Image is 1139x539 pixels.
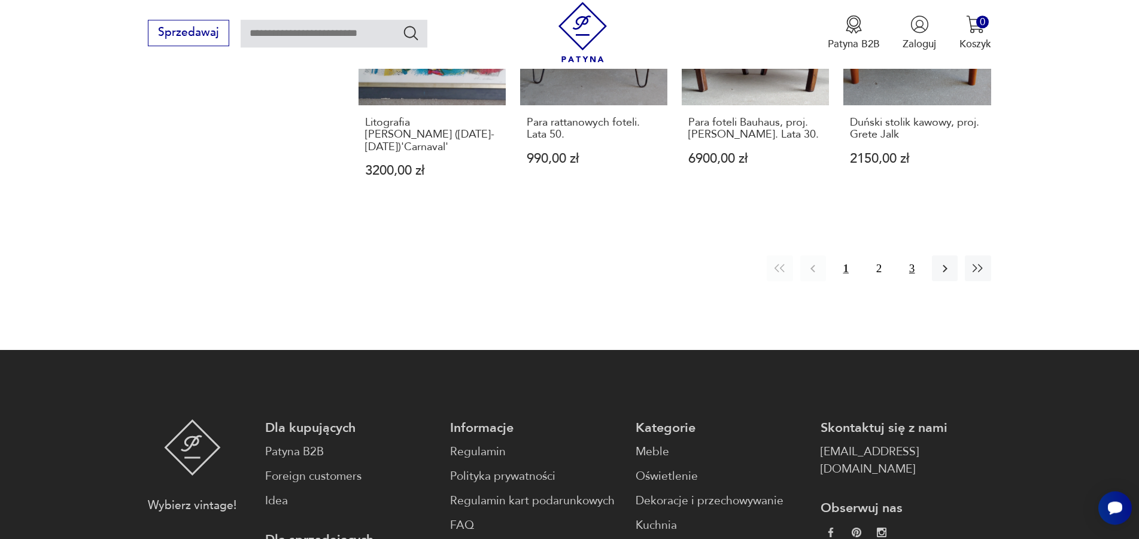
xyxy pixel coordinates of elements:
p: Patyna B2B [828,37,880,51]
p: 6900,00 zł [688,153,823,165]
button: 0Koszyk [959,15,991,51]
h3: Litografia [PERSON_NAME] ([DATE]-[DATE])'Carnaval' [365,117,500,153]
button: Patyna B2B [828,15,880,51]
a: Regulamin [450,443,621,461]
p: Informacje [450,419,621,437]
a: Sprzedawaj [148,29,229,38]
button: 2 [866,255,892,281]
button: Szukaj [402,24,420,41]
a: FAQ [450,517,621,534]
img: Patyna - sklep z meblami i dekoracjami vintage [164,419,221,476]
img: da9060093f698e4c3cedc1453eec5031.webp [826,528,836,537]
iframe: Smartsupp widget button [1098,491,1132,525]
p: Kategorie [636,419,806,437]
p: Skontaktuj się z nami [821,419,991,437]
p: Obserwuj nas [821,500,991,517]
button: Sprzedawaj [148,20,229,46]
a: Dekoracje i przechowywanie [636,492,806,510]
a: Regulamin kart podarunkowych [450,492,621,510]
img: 37d27d81a828e637adc9f9cb2e3d3a8a.webp [852,528,861,537]
a: Patyna B2B [265,443,436,461]
img: c2fd9cf7f39615d9d6839a72ae8e59e5.webp [877,528,886,537]
button: 3 [899,255,925,281]
h3: Para foteli Bauhaus, proj. [PERSON_NAME]. Lata 30. [688,117,823,141]
a: Kuchnia [636,517,806,534]
h3: Duński stolik kawowy, proj. Grete Jalk [850,117,985,141]
p: Zaloguj [903,37,936,51]
a: Meble [636,443,806,461]
a: Oświetlenie [636,468,806,485]
a: Ikona medaluPatyna B2B [828,15,880,51]
button: 1 [833,255,859,281]
p: 2150,00 zł [850,153,985,165]
a: Foreign customers [265,468,436,485]
img: Patyna - sklep z meblami i dekoracjami vintage [552,2,613,62]
div: 0 [976,16,989,28]
button: Zaloguj [903,15,936,51]
p: Dla kupujących [265,419,436,437]
img: Ikonka użytkownika [910,15,929,34]
a: Polityka prywatności [450,468,621,485]
a: Idea [265,492,436,510]
p: Koszyk [959,37,991,51]
img: Ikona medalu [845,15,863,34]
h3: Para rattanowych foteli. Lata 50. [527,117,661,141]
a: [EMAIL_ADDRESS][DOMAIN_NAME] [821,443,991,478]
p: 3200,00 zł [365,165,500,177]
img: Ikona koszyka [966,15,985,34]
p: Wybierz vintage! [148,497,236,514]
p: 990,00 zł [527,153,661,165]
